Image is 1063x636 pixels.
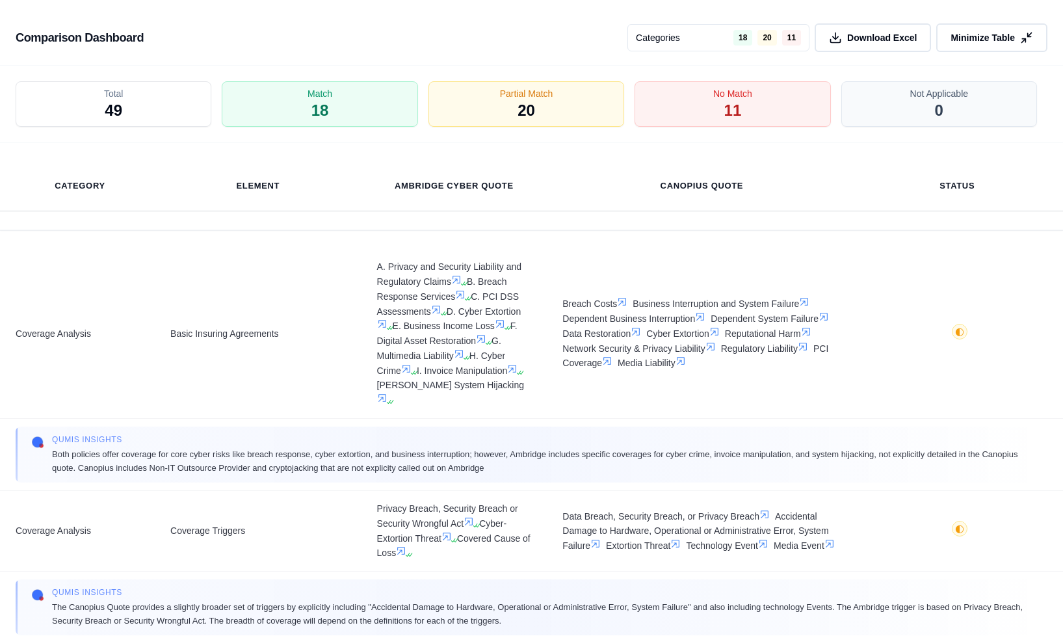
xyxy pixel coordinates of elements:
span: Breach Costs Business Interruption and System Failure Dependent Business Interruption Dependent S... [562,297,841,371]
th: Status [924,172,990,200]
th: Canopius Quote [645,172,759,200]
span: No Match [713,87,752,100]
span: 11 [724,100,742,121]
span: 18 [311,100,329,121]
span: Both policies offer coverage for core cyber risks like breach response, cyber extortion, and busi... [52,447,1032,475]
span: ◐ [955,326,964,337]
button: ◐ [952,521,967,541]
span: Qumis INSIGHTS [52,434,1032,445]
span: The Canopius Quote provides a slightly broader set of triggers by explicitly including "Accidenta... [52,600,1032,628]
span: 0 [935,100,943,121]
span: ◐ [955,523,964,534]
th: Element [220,172,295,200]
span: Basic Insuring Agreements [170,326,345,341]
th: Ambridge Cyber Quote [379,172,529,200]
span: Data Breach, Security Breach, or Privacy Breach Accidental Damage to Hardware, Operational or Adm... [562,509,841,553]
span: Not Applicable [910,87,969,100]
span: 20 [518,100,535,121]
span: Match [308,87,332,100]
button: ◐ [952,324,967,344]
span: Privacy Breach, Security Breach or Security Wrongful Act Cyber-Extortion Threat Covered Cause of ... [377,501,532,561]
span: Partial Match [500,87,553,100]
span: Qumis INSIGHTS [52,587,1032,598]
span: A. Privacy and Security Liability and Regulatory Claims B. Breach Response Services C. PCI DSS As... [377,259,532,408]
span: Coverage Triggers [170,523,345,538]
